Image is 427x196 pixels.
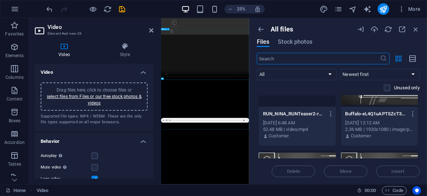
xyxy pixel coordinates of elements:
span: Click to select. Double-click to edit [37,186,48,195]
i: Pages (Ctrl+Alt+S) [334,5,342,13]
label: Mute video [41,163,91,172]
button: save [118,5,127,13]
button: Code [382,186,407,195]
button: reload [103,5,112,13]
h4: Video [35,43,97,58]
span: Video [164,29,167,30]
div: [DATE] 12:12 AM [345,120,414,126]
button: Usercentrics [412,186,421,195]
label: Loop video [41,175,91,183]
p: Favorites [5,31,24,37]
p: Customer [268,133,289,139]
span: More [398,5,421,13]
i: Upload [370,25,378,33]
i: On resize automatically adjust zoom level to fit chosen device. [254,6,261,12]
p: All files [271,25,293,33]
h6: 25% [235,5,247,13]
span: Drag files here, click to choose files or [47,88,141,106]
div: 52.48 MB | video/mp4 [263,126,332,133]
i: Undo: Change video (Ctrl+Z) [46,5,54,13]
button: text_generator [363,5,372,13]
p: RUN_NINA_RUNTeaser2-recaVzaj15UA75BA-8jJhA.mp4 [263,111,325,117]
i: Reload page [104,5,112,13]
button: undo [45,5,54,13]
i: Design (Ctrl+Alt+Y) [320,5,328,13]
span: Stock photos [278,38,312,46]
a: select files from Files or our free stock photos & videos [47,94,141,106]
p: Columns [5,74,24,80]
button: publish [378,3,389,15]
label: Autoplay [41,152,91,160]
span: : [370,188,371,193]
button: design [320,5,328,13]
i: Reload [384,25,392,33]
div: 2.36 MB | 1920x1080 | image/png [345,126,414,133]
h2: Video [48,24,153,30]
i: URL import [357,25,365,33]
p: Boxes [9,118,21,124]
button: navigator [349,5,357,13]
button: pages [334,5,343,13]
p: Content [7,96,22,102]
i: Navigator [349,5,357,13]
div: [DATE] 6:48 AM [263,120,332,126]
i: Publish [379,5,387,13]
p: Customer [351,133,371,139]
button: 25% [225,5,250,13]
i: Save (Ctrl+S) [118,5,127,13]
p: Buffalo-eL4Q1uAPTSZcT3_qyBRuew.png [345,111,407,117]
i: Show all folders [257,25,265,33]
div: Supported file types: MP4 / WEBM. These are the only file types supported on all major browsers. [41,114,148,125]
p: Tables [8,161,21,167]
nav: breadcrumb [37,186,48,195]
h4: Behavior [35,133,153,146]
span: Code [385,186,403,195]
span: 00 00 [365,186,376,195]
span: Files [257,38,270,46]
i: AI Writer [363,5,371,13]
p: Elements [5,53,24,59]
h3: Element #ed-new-26 [48,30,139,37]
i: Maximize [398,25,406,33]
i: Close [412,25,420,33]
p: Accordion [4,140,25,145]
button: More [395,3,424,15]
h4: Video [35,64,153,77]
button: Click here to leave preview mode and continue editing [89,5,98,13]
h4: Style [97,43,153,58]
h6: Session time [357,186,376,195]
input: Search [257,53,380,64]
p: Displays only files that are not in use on the website. Files added during this session can still... [394,85,420,91]
a: Click to cancel selection. Double-click to open Pages [6,186,26,195]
